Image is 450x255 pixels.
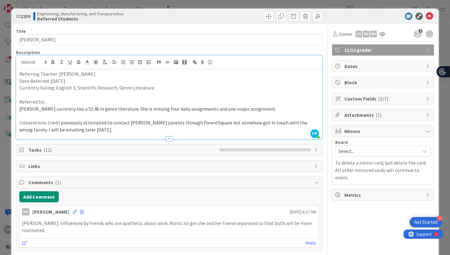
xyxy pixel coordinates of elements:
[344,63,423,70] span: Dates
[22,208,29,215] div: DR
[22,220,317,234] p: [PERSON_NAME]: Influenced by friends who are apathetic about work. Wants to get she and her frien...
[344,128,423,135] span: Mirrors
[16,34,323,45] input: type card name here...
[335,140,348,144] span: Board
[414,219,437,225] div: Get Started
[37,11,124,16] span: Engineering, Manufacturing, and Transportation
[410,217,442,227] div: Open Get Started checklist, remaining modules: 4
[19,120,308,133] span: I previously attempted to contact [PERSON_NAME] parents through ParentSquare but somehow got in t...
[19,98,319,105] p: Referred for...
[344,191,423,199] span: Metrics
[290,209,316,215] span: [DATE] 8:27 AM
[16,50,40,55] span: Description
[418,29,422,33] span: 3
[437,215,442,221] div: 4
[19,70,319,78] p: Referring Teacher: [PERSON_NAME]
[21,13,30,19] b: 2259
[363,31,369,37] div: DG
[16,29,26,34] label: Title
[378,96,388,102] span: ( 2/7 )
[19,119,319,133] p: Inteventions tried:
[355,31,362,37] div: CH
[13,1,28,8] span: Support
[55,179,61,185] span: ( 1 )
[32,2,33,7] div: 2
[306,239,316,247] a: Reply
[19,78,319,85] p: Date Referred: [DATE]
[19,84,319,91] p: Currently Failing: English 3, Scientific Research, Genre Literature
[344,46,423,54] span: 11/12 grader
[310,129,319,138] span: DR
[335,159,431,181] p: To delete a mirror card, just delete the card. All other mirrored cards will continue to exists.
[370,31,377,37] div: BH
[43,147,52,153] span: ( 12 )
[32,208,69,215] div: [PERSON_NAME]
[19,106,276,112] span: [PERSON_NAME] currently has a 51.46 in genre literature. She is missing four daily assignments an...
[344,95,423,102] span: Custom Fields
[339,30,352,38] span: Owner
[28,146,216,154] span: Tasks
[344,111,423,119] span: Attachments
[28,179,311,186] span: Comments
[16,13,30,20] span: ID
[344,79,423,86] span: Block
[37,16,124,21] b: Referred Students
[339,147,417,155] span: Select...
[28,162,311,170] span: Links
[19,191,59,202] button: Add Comment
[376,112,381,118] span: ( 1 )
